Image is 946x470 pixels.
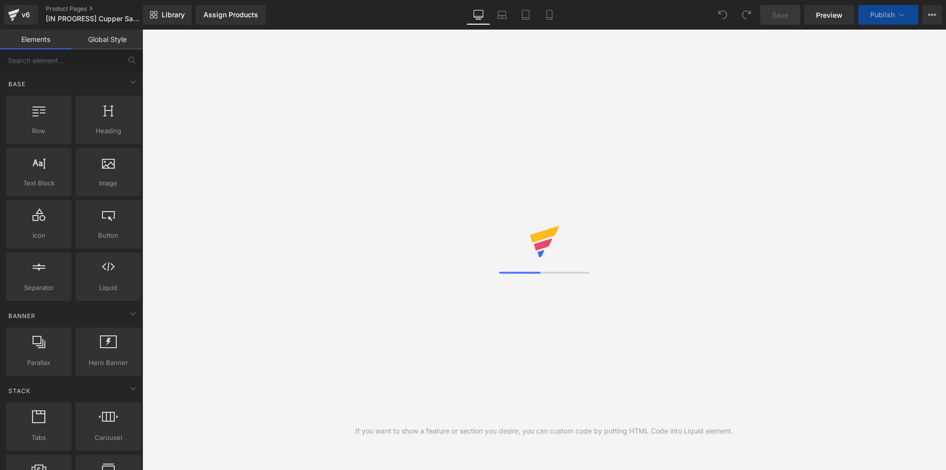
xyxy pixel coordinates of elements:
a: Desktop [467,5,490,25]
button: More [922,5,942,25]
span: Tabs [9,433,68,443]
span: Publish [870,11,895,19]
span: Liquid [78,283,138,293]
a: Laptop [490,5,514,25]
span: Separator [9,283,68,293]
span: Parallax [9,358,68,368]
span: Library [162,10,185,19]
span: Image [78,178,138,188]
a: Global Style [71,30,143,49]
span: Icon [9,230,68,241]
a: v6 [4,5,38,25]
a: Tablet [514,5,538,25]
button: Redo [737,5,756,25]
span: Stack [7,386,32,396]
span: Hero Banner [78,358,138,368]
span: Row [9,126,68,136]
a: New Library [143,5,192,25]
span: Banner [7,311,36,321]
a: Mobile [538,5,561,25]
span: Save [772,10,788,20]
span: [IN PROGRESS] Cupper Savings Bundle 2.0 (EVERGREEN) [DATE] [46,15,140,23]
a: Product Pages [46,5,159,13]
span: Heading [78,126,138,136]
div: Assign Products [203,11,258,19]
div: If you want to show a feature or section you desire, you can custom code by putting HTML Code int... [355,426,733,436]
span: Text Block [9,178,68,188]
span: Base [7,79,27,89]
div: v6 [20,8,32,21]
span: Preview [816,10,843,20]
a: Preview [804,5,854,25]
button: Undo [713,5,733,25]
span: Carousel [78,433,138,443]
span: Button [78,230,138,241]
button: Publish [858,5,918,25]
